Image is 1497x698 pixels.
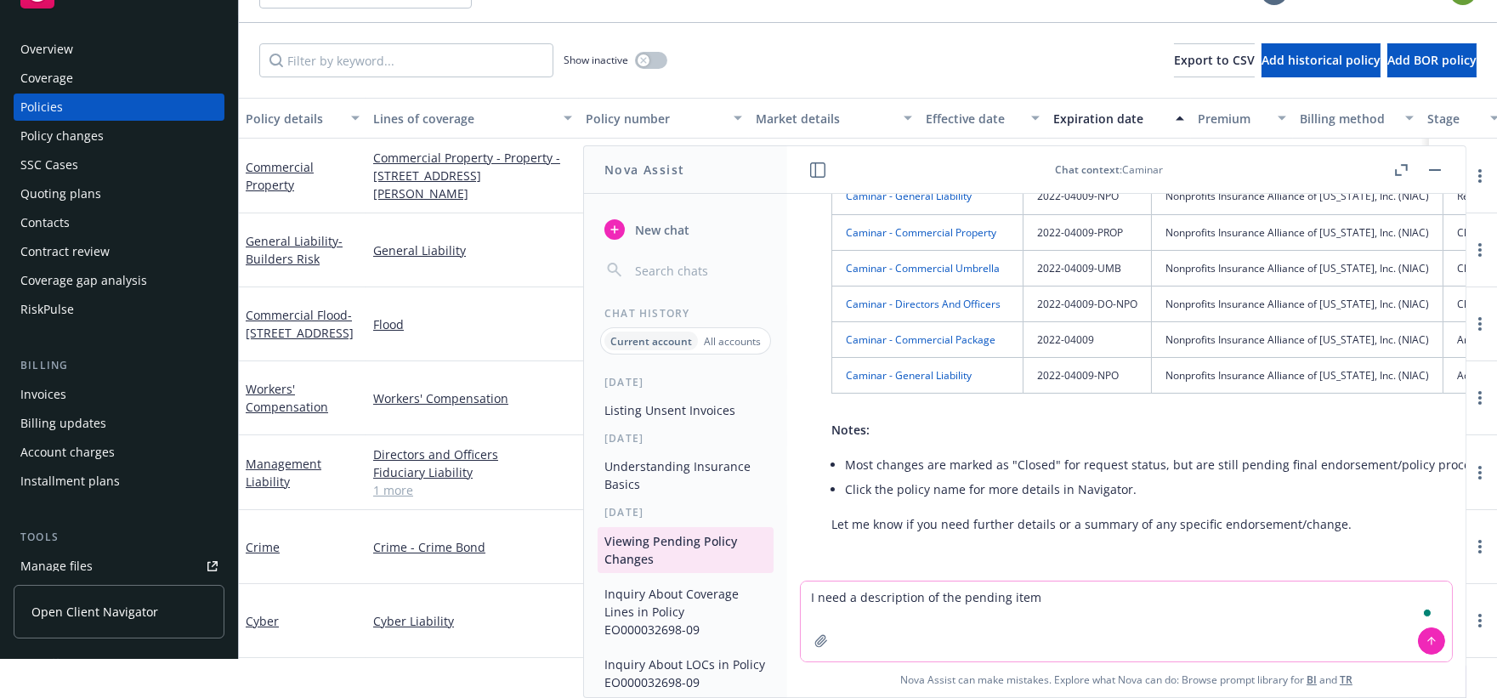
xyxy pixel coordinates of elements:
a: General Liability [246,233,343,267]
button: Premium [1191,98,1293,139]
div: : Caminar [828,162,1391,177]
span: Open Client Navigator [31,603,158,621]
a: Caminar - Directors And Officers [846,297,1001,311]
a: Manage files [14,553,224,580]
a: Cyber Liability [373,612,572,630]
a: RiskPulse [14,296,224,323]
button: Export to CSV [1174,43,1255,77]
a: Contract review [14,238,224,265]
a: General Liability [373,241,572,259]
a: more [1470,536,1490,557]
span: Export to CSV [1174,52,1255,68]
td: Nonprofits Insurance Alliance of [US_STATE], Inc. (NIAC) [1152,286,1443,321]
input: Search chats [632,258,767,282]
button: Listing Unsent Invoices [598,396,774,424]
div: Tools [14,529,224,546]
div: [DATE] [584,375,787,389]
div: Lines of coverage [373,110,553,128]
a: 1 more [373,481,572,499]
a: Contacts [14,209,224,236]
a: Quoting plans [14,180,224,207]
button: Add historical policy [1262,43,1381,77]
button: Effective date [919,98,1046,139]
span: Show inactive [564,53,628,67]
a: Caminar - Commercial Package [846,332,995,347]
input: Filter by keyword... [259,43,553,77]
div: [DATE] [584,431,787,445]
div: RiskPulse [20,296,74,323]
button: New chat [598,214,774,245]
button: Billing method [1293,98,1420,139]
button: Inquiry About Coverage Lines in Policy EO000032698-09 [598,580,774,644]
a: more [1470,166,1490,186]
div: Invoices [20,381,66,408]
button: Understanding Insurance Basics [598,452,774,498]
td: 2022-04009-UMB [1024,250,1152,286]
div: Market details [756,110,893,128]
textarea: To enrich screen reader interactions, please activate Accessibility in Grammarly extension settings [801,582,1452,661]
a: more [1470,610,1490,631]
div: [DATE] [584,505,787,519]
a: Account charges [14,439,224,466]
a: Fiduciary Liability [373,463,572,481]
div: SSC Cases [20,151,78,179]
a: Workers' Compensation [246,381,328,415]
div: Chat History [584,306,787,321]
a: Coverage [14,65,224,92]
a: Caminar - Commercial Property [846,225,996,240]
span: Add historical policy [1262,52,1381,68]
a: Overview [14,36,224,63]
button: Policy number [579,98,749,139]
span: Nova Assist can make mistakes. Explore what Nova can do: Browse prompt library for and [794,662,1459,697]
span: Notes: [831,422,870,438]
button: Add BOR policy [1387,43,1477,77]
a: Commercial Property [246,159,314,193]
a: more [1470,314,1490,334]
a: Cyber [246,613,279,629]
a: Caminar - Commercial Umbrella [846,261,1000,275]
a: Directors and Officers [373,445,572,463]
div: Policy number [586,110,723,128]
div: Billing method [1300,110,1395,128]
td: 2022-04009-PROP [1024,214,1152,250]
button: Viewing Pending Policy Changes [598,527,774,573]
button: Policy details [239,98,366,139]
a: Caminar - General Liability [846,368,972,383]
button: Market details [749,98,919,139]
div: Installment plans [20,468,120,495]
a: Flood [373,315,572,333]
a: Commercial Flood [246,307,354,341]
a: TR [1340,672,1352,687]
a: Invoices [14,381,224,408]
div: Expiration date [1053,110,1165,128]
div: Quoting plans [20,180,101,207]
h1: Nova Assist [604,161,684,179]
td: Nonprofits Insurance Alliance of [US_STATE], Inc. (NIAC) [1152,322,1443,358]
a: Management Liability [246,456,321,490]
div: Contract review [20,238,110,265]
div: Coverage gap analysis [20,267,147,294]
div: Premium [1198,110,1267,128]
div: Effective date [926,110,1021,128]
td: Nonprofits Insurance Alliance of [US_STATE], Inc. (NIAC) [1152,358,1443,394]
a: more [1470,388,1490,408]
div: Manage files [20,553,93,580]
a: Installment plans [14,468,224,495]
a: more [1470,462,1490,483]
td: 2022-04009 [1024,322,1152,358]
a: Commercial Property - Property - [STREET_ADDRESS][PERSON_NAME] [373,149,572,202]
span: Add BOR policy [1387,52,1477,68]
p: Current account [610,334,692,349]
div: Coverage [20,65,73,92]
a: Coverage gap analysis [14,267,224,294]
td: 2022-04009-NPO [1024,179,1152,214]
button: Lines of coverage [366,98,579,139]
a: Crime - Crime Bond [373,538,572,556]
div: Billing [14,357,224,374]
td: Nonprofits Insurance Alliance of [US_STATE], Inc. (NIAC) [1152,214,1443,250]
td: Nonprofits Insurance Alliance of [US_STATE], Inc. (NIAC) [1152,250,1443,286]
div: Contacts [20,209,70,236]
button: Expiration date [1046,98,1191,139]
p: All accounts [704,334,761,349]
div: Policy changes [20,122,104,150]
